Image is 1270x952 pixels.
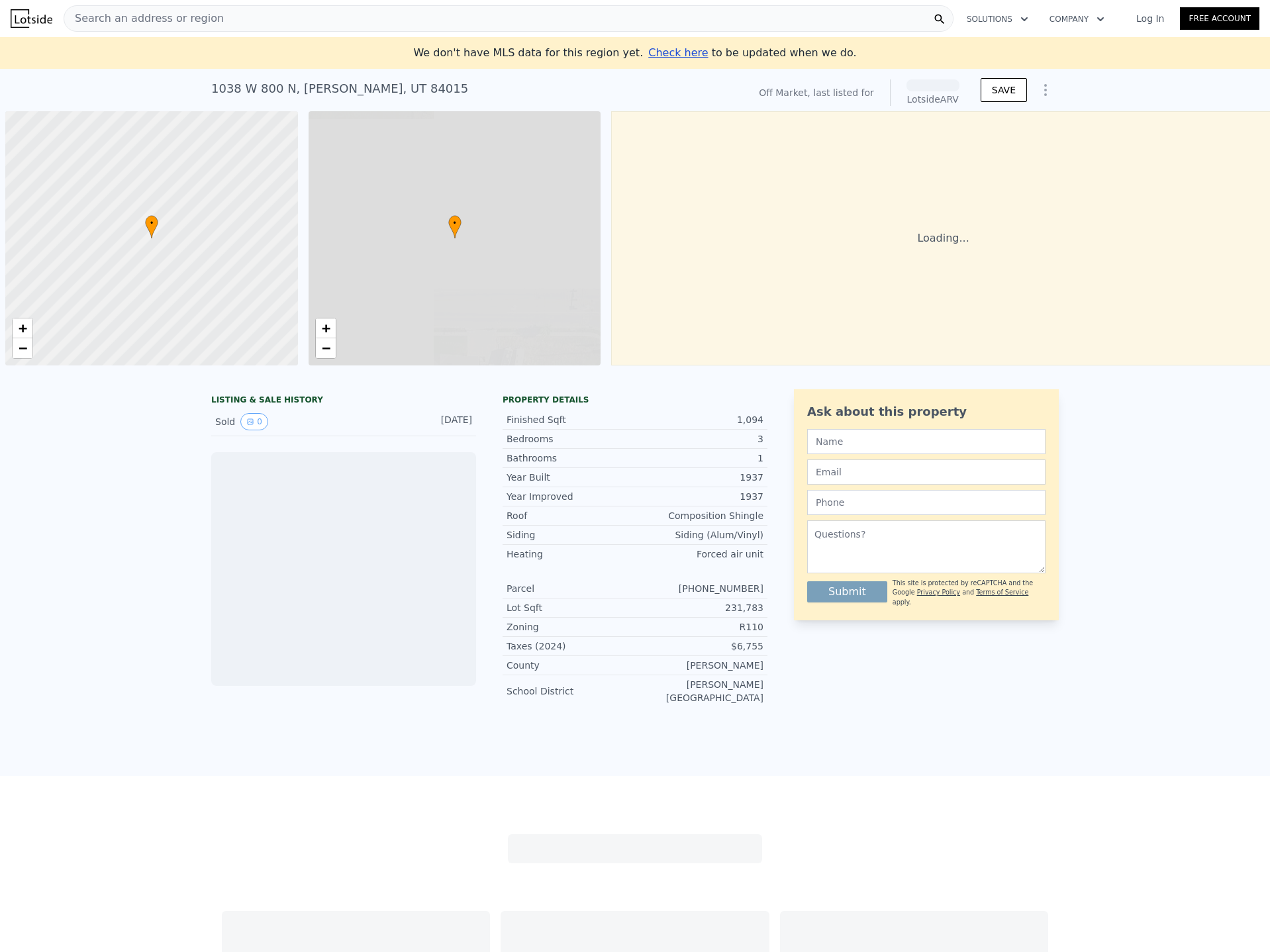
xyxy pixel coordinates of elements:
button: Company [1039,7,1115,31]
div: [PHONE_NUMBER] [635,582,763,595]
div: 1 [635,452,763,465]
div: R110 [635,620,763,634]
div: to be updated when we do. [648,45,856,61]
div: 1,094 [635,413,763,426]
div: School District [507,685,635,698]
img: Lotside [11,9,52,28]
a: Zoom in [13,318,32,338]
div: 1038 W 800 N , [PERSON_NAME] , UT 84015 [211,79,468,98]
div: • [145,215,158,238]
div: Siding [507,528,635,542]
a: Log In [1120,12,1180,25]
input: Email [807,459,1046,485]
span: • [145,217,158,229]
button: Solutions [956,7,1039,31]
span: Check here [648,46,708,59]
div: This site is protected by reCAPTCHA and the Google and apply. [893,579,1046,607]
button: Submit [807,581,887,602]
div: Year Improved [507,490,635,503]
a: Terms of Service [976,589,1028,596]
span: − [19,340,27,356]
input: Phone [807,490,1046,515]
div: $6,755 [635,640,763,653]
div: [PERSON_NAME][GEOGRAPHIC_DATA] [635,678,763,704]
div: Roof [507,509,635,522]
button: Show Options [1032,77,1059,103]
a: Free Account [1180,7,1259,30]
div: • [448,215,462,238]
div: Lot Sqft [507,601,635,614]
div: Taxes (2024) [507,640,635,653]
div: 1937 [635,471,763,484]
div: Finished Sqft [507,413,635,426]
div: Year Built [507,471,635,484]
a: Zoom out [13,338,32,358]
a: Privacy Policy [917,589,960,596]
div: Lotside ARV [906,93,959,106]
div: Siding (Alum/Vinyl) [635,528,763,542]
a: Zoom in [316,318,336,338]
input: Name [807,429,1046,454]
div: Off Market, last listed for [759,86,874,99]
div: Heating [507,547,635,561]
div: Sold [215,413,333,430]
div: 3 [635,432,763,446]
div: [DATE] [413,413,472,430]
span: − [321,340,330,356]
div: LISTING & SALE HISTORY [211,395,476,408]
button: View historical data [240,413,268,430]
span: Search an address or region [64,11,224,26]
div: Composition Shingle [635,509,763,522]
span: + [19,320,27,336]
div: Zoning [507,620,635,634]
div: County [507,659,635,672]
div: Property details [503,395,767,405]
div: 231,783 [635,601,763,614]
div: Ask about this property [807,403,1046,421]
div: Bedrooms [507,432,635,446]
div: [PERSON_NAME] [635,659,763,672]
div: Parcel [507,582,635,595]
span: + [321,320,330,336]
div: Forced air unit [635,547,763,561]
button: SAVE [981,78,1027,102]
div: 1937 [635,490,763,503]
div: We don't have MLS data for this region yet. [413,45,856,61]
div: Bathrooms [507,452,635,465]
a: Zoom out [316,338,336,358]
span: • [448,217,462,229]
